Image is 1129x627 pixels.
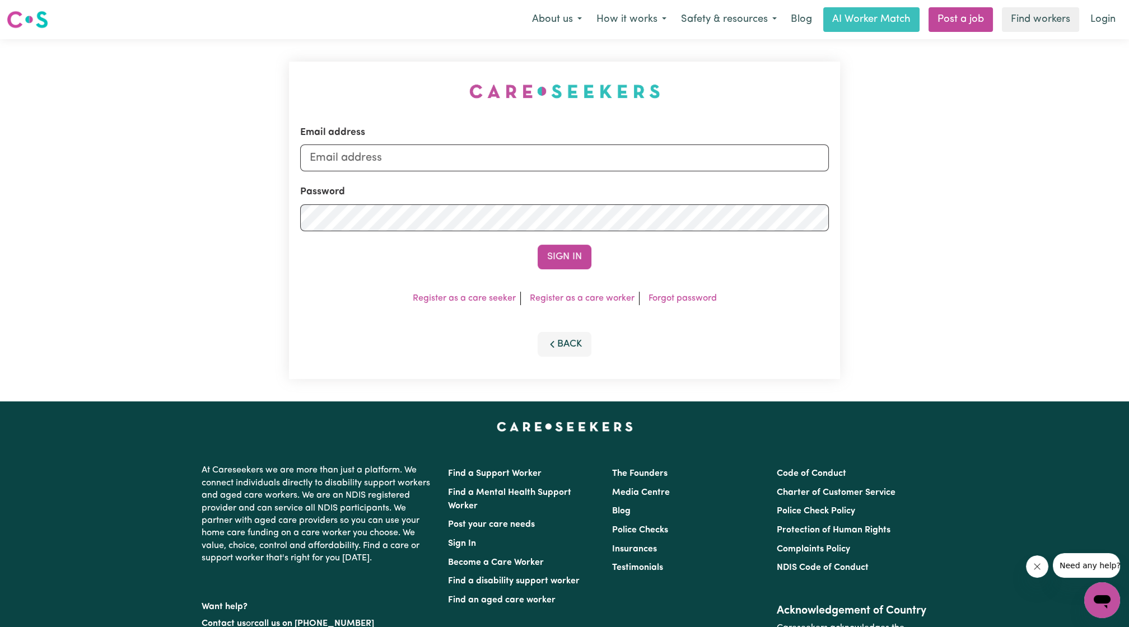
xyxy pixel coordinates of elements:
a: AI Worker Match [823,7,920,32]
h2: Acknowledgement of Country [777,604,927,617]
a: Post a job [929,7,993,32]
a: Charter of Customer Service [777,488,895,497]
a: Post your care needs [448,520,535,529]
a: Police Check Policy [777,507,855,516]
img: Careseekers logo [7,10,48,30]
a: Find an aged care worker [448,596,556,605]
a: The Founders [612,469,668,478]
a: Code of Conduct [777,469,846,478]
button: About us [525,8,589,31]
button: Back [538,332,591,357]
a: Media Centre [612,488,670,497]
a: Careseekers logo [7,7,48,32]
button: Safety & resources [674,8,784,31]
a: Blog [612,507,631,516]
a: Login [1084,7,1122,32]
label: Password [300,185,345,199]
p: Want help? [202,596,435,613]
a: Find workers [1002,7,1079,32]
label: Email address [300,125,365,140]
a: Blog [784,7,819,32]
a: Protection of Human Rights [777,526,890,535]
a: Insurances [612,545,657,554]
a: Testimonials [612,563,663,572]
a: Register as a care worker [530,294,635,303]
a: Register as a care seeker [413,294,516,303]
iframe: Button to launch messaging window [1084,582,1120,618]
span: Need any help? [7,8,68,17]
a: Complaints Policy [777,545,850,554]
a: Find a disability support worker [448,577,580,586]
a: Sign In [448,539,476,548]
p: At Careseekers we are more than just a platform. We connect individuals directly to disability su... [202,460,435,569]
a: Forgot password [649,294,717,303]
a: Find a Support Worker [448,469,542,478]
iframe: Message from company [1053,553,1120,578]
a: Find a Mental Health Support Worker [448,488,571,511]
a: Careseekers home page [497,422,633,431]
input: Email address [300,144,829,171]
a: Become a Care Worker [448,558,544,567]
a: NDIS Code of Conduct [777,563,869,572]
button: How it works [589,8,674,31]
iframe: Close message [1026,555,1048,578]
button: Sign In [538,245,591,269]
a: Police Checks [612,526,668,535]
